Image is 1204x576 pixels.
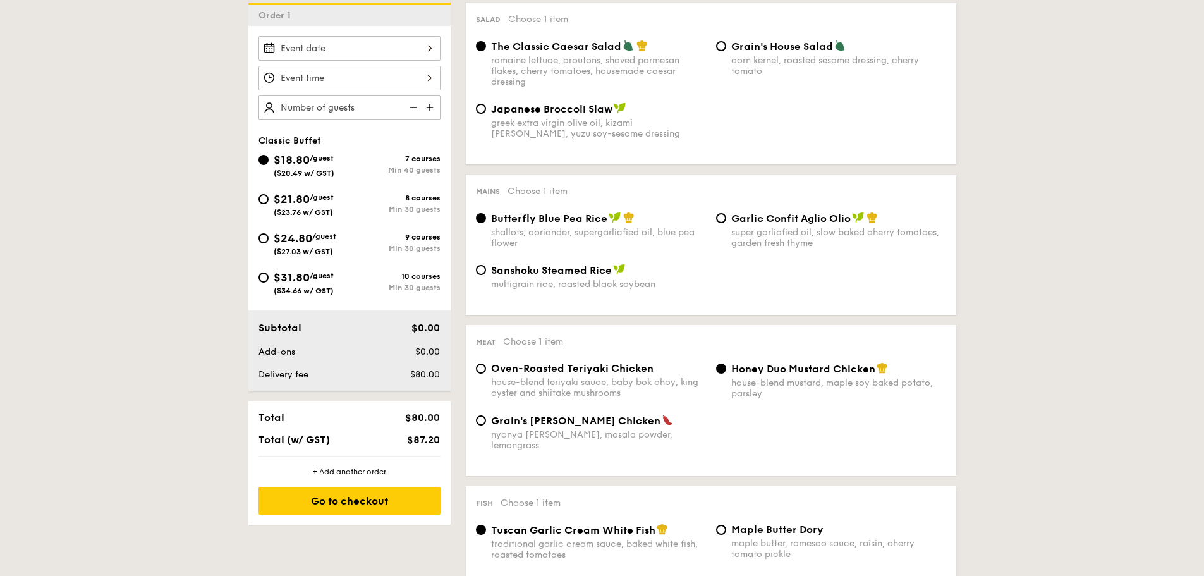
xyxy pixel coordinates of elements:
div: house-blend mustard, maple soy baked potato, parsley [731,377,946,399]
div: Go to checkout [258,487,441,515]
div: maple butter, romesco sauce, raisin, cherry tomato pickle [731,538,946,560]
span: ($20.49 w/ GST) [274,169,334,178]
div: house-blend teriyaki sauce, baby bok choy, king oyster and shiitake mushrooms [491,377,706,398]
input: Event time [258,66,441,90]
span: $31.80 [274,271,310,285]
input: Grain's [PERSON_NAME] Chickennyonya [PERSON_NAME], masala powder, lemongrass [476,415,486,426]
div: traditional garlic cream sauce, baked white fish, roasted tomatoes [491,539,706,560]
img: icon-vegan.f8ff3823.svg [613,264,626,275]
input: $21.80/guest($23.76 w/ GST)8 coursesMin 30 guests [258,194,269,204]
div: Min 40 guests [350,166,441,175]
span: $80.00 [410,369,440,380]
span: Oven-Roasted Teriyaki Chicken [491,362,654,374]
span: $18.80 [274,153,310,167]
input: Sanshoku Steamed Ricemultigrain rice, roasted black soybean [476,265,486,275]
input: Number of guests [258,95,441,120]
span: Butterfly Blue Pea Rice [491,212,607,224]
input: Tuscan Garlic Cream White Fishtraditional garlic cream sauce, baked white fish, roasted tomatoes [476,525,486,535]
span: ($34.66 w/ GST) [274,286,334,295]
img: icon-chef-hat.a58ddaea.svg [867,212,878,223]
span: Tuscan Garlic Cream White Fish [491,524,655,536]
span: Add-ons [258,346,295,357]
span: Choose 1 item [508,186,568,197]
span: $0.00 [411,322,440,334]
div: corn kernel, roasted sesame dressing, cherry tomato [731,55,946,77]
img: icon-chef-hat.a58ddaea.svg [657,524,668,535]
span: ($27.03 w/ GST) [274,247,333,256]
div: 9 courses [350,233,441,242]
img: icon-chef-hat.a58ddaea.svg [623,212,635,223]
div: shallots, coriander, supergarlicfied oil, blue pea flower [491,227,706,248]
span: Total [258,412,284,424]
div: Min 30 guests [350,244,441,253]
img: icon-vegetarian.fe4039eb.svg [834,40,846,51]
span: Grain's House Salad [731,40,833,52]
span: Meat [476,338,496,346]
div: 10 courses [350,272,441,281]
span: Garlic Confit Aglio Olio [731,212,851,224]
span: Delivery fee [258,369,308,380]
span: /guest [310,154,334,162]
span: Total (w/ GST) [258,434,330,446]
span: $21.80 [274,192,310,206]
input: $18.80/guest($20.49 w/ GST)7 coursesMin 40 guests [258,155,269,165]
img: icon-chef-hat.a58ddaea.svg [636,40,648,51]
div: 7 courses [350,154,441,163]
input: Butterfly Blue Pea Riceshallots, coriander, supergarlicfied oil, blue pea flower [476,213,486,223]
span: $80.00 [405,412,440,424]
span: Japanese Broccoli Slaw [491,103,612,115]
input: Grain's House Saladcorn kernel, roasted sesame dressing, cherry tomato [716,41,726,51]
input: Maple Butter Dorymaple butter, romesco sauce, raisin, cherry tomato pickle [716,525,726,535]
span: Classic Buffet [258,135,321,146]
span: Maple Butter Dory [731,524,824,536]
input: Garlic Confit Aglio Oliosuper garlicfied oil, slow baked cherry tomatoes, garden fresh thyme [716,213,726,223]
div: 8 courses [350,193,441,202]
input: Japanese Broccoli Slawgreek extra virgin olive oil, kizami [PERSON_NAME], yuzu soy-sesame dressing [476,104,486,114]
input: Event date [258,36,441,61]
span: Grain's [PERSON_NAME] Chicken [491,415,660,427]
div: Min 30 guests [350,283,441,292]
span: /guest [310,271,334,280]
span: The Classic Caesar Salad [491,40,621,52]
span: Choose 1 item [501,498,561,508]
span: Choose 1 item [508,14,568,25]
div: multigrain rice, roasted black soybean [491,279,706,290]
span: ($23.76 w/ GST) [274,208,333,217]
input: $31.80/guest($34.66 w/ GST)10 coursesMin 30 guests [258,273,269,283]
span: Order 1 [258,10,296,21]
img: icon-chef-hat.a58ddaea.svg [877,362,888,374]
div: super garlicfied oil, slow baked cherry tomatoes, garden fresh thyme [731,227,946,248]
span: $87.20 [407,434,440,446]
span: /guest [310,193,334,202]
span: Choose 1 item [503,336,563,347]
div: Min 30 guests [350,205,441,214]
img: icon-vegan.f8ff3823.svg [852,212,865,223]
img: icon-vegetarian.fe4039eb.svg [623,40,634,51]
img: icon-vegan.f8ff3823.svg [609,212,621,223]
span: Mains [476,187,500,196]
span: /guest [312,232,336,241]
input: $24.80/guest($27.03 w/ GST)9 coursesMin 30 guests [258,233,269,243]
input: Oven-Roasted Teriyaki Chickenhouse-blend teriyaki sauce, baby bok choy, king oyster and shiitake ... [476,364,486,374]
div: greek extra virgin olive oil, kizami [PERSON_NAME], yuzu soy-sesame dressing [491,118,706,139]
input: Honey Duo Mustard Chickenhouse-blend mustard, maple soy baked potato, parsley [716,364,726,374]
span: Sanshoku Steamed Rice [491,264,612,276]
div: romaine lettuce, croutons, shaved parmesan flakes, cherry tomatoes, housemade caesar dressing [491,55,706,87]
span: Salad [476,15,501,24]
img: icon-vegan.f8ff3823.svg [614,102,626,114]
input: The Classic Caesar Saladromaine lettuce, croutons, shaved parmesan flakes, cherry tomatoes, house... [476,41,486,51]
span: Fish [476,499,493,508]
span: Honey Duo Mustard Chicken [731,363,875,375]
span: Subtotal [258,322,301,334]
img: icon-reduce.1d2dbef1.svg [403,95,422,119]
img: icon-add.58712e84.svg [422,95,441,119]
div: nyonya [PERSON_NAME], masala powder, lemongrass [491,429,706,451]
span: $0.00 [415,346,440,357]
img: icon-spicy.37a8142b.svg [662,414,673,426]
div: + Add another order [258,467,441,477]
span: $24.80 [274,231,312,245]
